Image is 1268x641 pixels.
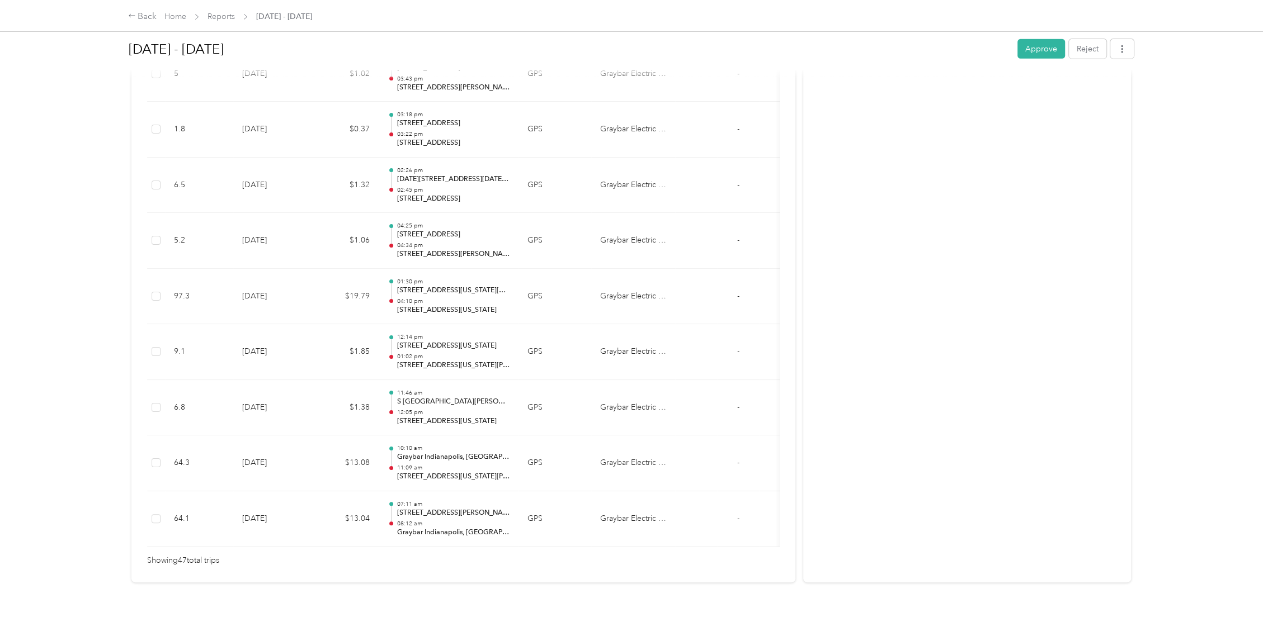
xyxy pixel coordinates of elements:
[397,138,510,148] p: [STREET_ADDRESS]
[233,213,312,269] td: [DATE]
[737,402,739,412] span: -
[591,324,675,380] td: Graybar Electric Company, Inc
[737,346,739,356] span: -
[397,241,510,249] p: 04:34 pm
[164,12,186,21] a: Home
[518,158,591,213] td: GPS
[397,409,510,416] p: 12:05 pm
[397,452,510,462] p: Graybar Indianapolis, [GEOGRAPHIC_DATA]
[518,269,591,325] td: GPS
[397,520,510,528] p: 08:12 am
[208,12,235,21] a: Reports
[165,269,233,325] td: 97.3
[397,249,510,259] p: [STREET_ADDRESS][PERSON_NAME]
[397,353,510,360] p: 01:02 pm
[312,491,379,547] td: $13.04
[591,102,675,158] td: Graybar Electric Company, Inc
[518,491,591,547] td: GPS
[312,269,379,325] td: $19.79
[397,464,510,472] p: 11:09 am
[1069,39,1106,59] button: Reject
[591,269,675,325] td: Graybar Electric Company, Inc
[591,213,675,269] td: Graybar Electric Company, Inc
[233,324,312,380] td: [DATE]
[737,235,739,245] span: -
[1205,578,1268,641] iframe: Everlance-gr Chat Button Frame
[518,380,591,436] td: GPS
[128,10,157,23] div: Back
[165,158,233,213] td: 6.5
[397,444,510,452] p: 10:10 am
[233,269,312,325] td: [DATE]
[312,213,379,269] td: $1.06
[397,186,510,194] p: 02:45 pm
[397,83,510,93] p: [STREET_ADDRESS][PERSON_NAME]
[233,158,312,213] td: [DATE]
[165,491,233,547] td: 64.1
[397,500,510,508] p: 07:11 am
[591,158,675,213] td: Graybar Electric Company, Inc
[233,491,312,547] td: [DATE]
[397,130,510,138] p: 03:22 pm
[591,435,675,491] td: Graybar Electric Company, Inc
[165,213,233,269] td: 5.2
[397,416,510,426] p: [STREET_ADDRESS][US_STATE]
[397,278,510,286] p: 01:30 pm
[312,102,379,158] td: $0.37
[397,472,510,482] p: [STREET_ADDRESS][US_STATE][PERSON_NAME]
[737,514,739,523] span: -
[256,11,312,22] span: [DATE] - [DATE]
[165,324,233,380] td: 9.1
[518,324,591,380] td: GPS
[518,213,591,269] td: GPS
[397,389,510,397] p: 11:46 am
[397,118,510,129] p: [STREET_ADDRESS]
[233,380,312,436] td: [DATE]
[129,36,1010,63] h1: Aug 1 - 31, 2025
[518,102,591,158] td: GPS
[397,297,510,305] p: 04:10 pm
[397,174,510,184] p: [DATE][STREET_ADDRESS][DATE][PERSON_NAME][PERSON_NAME]
[397,508,510,518] p: [STREET_ADDRESS][PERSON_NAME]
[165,380,233,436] td: 6.8
[518,435,591,491] td: GPS
[397,194,510,204] p: [STREET_ADDRESS]
[312,324,379,380] td: $1.85
[591,380,675,436] td: Graybar Electric Company, Inc
[591,491,675,547] td: Graybar Electric Company, Inc
[397,360,510,371] p: [STREET_ADDRESS][US_STATE][PERSON_NAME]
[312,380,379,436] td: $1.38
[233,102,312,158] td: [DATE]
[397,167,510,174] p: 02:26 pm
[397,222,510,230] p: 04:25 pm
[397,111,510,118] p: 03:18 pm
[397,341,510,351] p: [STREET_ADDRESS][US_STATE]
[397,397,510,407] p: S [GEOGRAPHIC_DATA][PERSON_NAME], [GEOGRAPHIC_DATA], [GEOGRAPHIC_DATA]
[147,554,219,567] span: Showing 47 total trips
[397,286,510,296] p: [STREET_ADDRESS][US_STATE][US_STATE]
[233,435,312,491] td: [DATE]
[397,305,510,315] p: [STREET_ADDRESS][US_STATE]
[312,435,379,491] td: $13.08
[1017,39,1065,59] button: Approve
[312,158,379,213] td: $1.32
[737,291,739,301] span: -
[737,124,739,134] span: -
[165,435,233,491] td: 64.3
[165,102,233,158] td: 1.8
[737,180,739,189] span: -
[397,230,510,240] p: [STREET_ADDRESS]
[737,458,739,467] span: -
[397,528,510,538] p: Graybar Indianapolis, [GEOGRAPHIC_DATA]
[397,333,510,341] p: 12:14 pm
